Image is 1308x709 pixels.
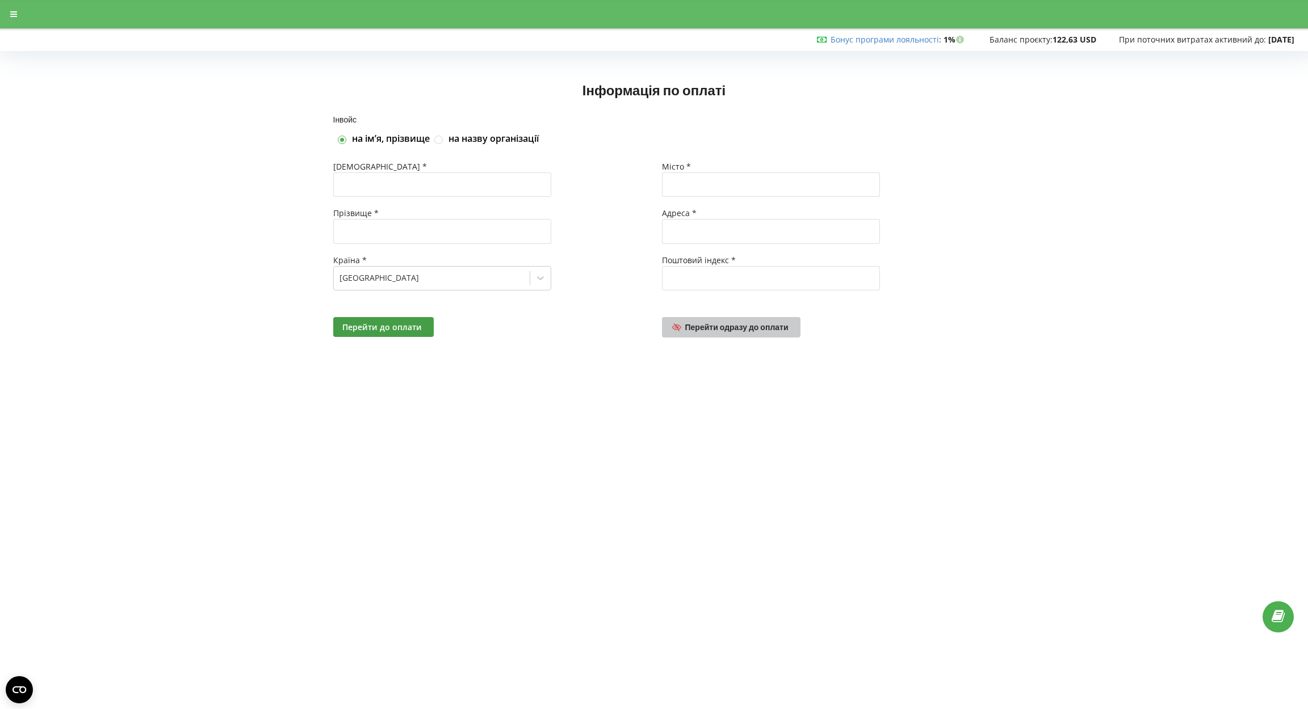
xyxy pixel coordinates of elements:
[342,322,422,332] span: Перейти до оплати
[1053,34,1096,45] strong: 122,63 USD
[333,317,434,337] button: Перейти до оплати
[662,255,736,265] span: Поштовий індекс *
[831,34,941,45] span: :
[990,34,1053,45] span: Баланс проєкту:
[662,208,697,218] span: Адреса *
[333,161,427,172] span: [DEMOGRAPHIC_DATA] *
[831,34,939,45] a: Бонус програми лояльності
[448,133,539,145] label: на назву організації
[352,133,430,145] label: на імʼя, прізвище
[1268,34,1294,45] strong: [DATE]
[333,255,367,265] span: Країна *
[6,676,33,703] button: Open CMP widget
[685,322,789,332] span: Перейти одразу до оплати
[1119,34,1266,45] span: При поточних витратах активний до:
[662,161,691,172] span: Місто *
[333,208,379,218] span: Прізвище *
[333,115,357,124] span: Інвойс
[662,317,800,337] a: Перейти одразу до оплати
[944,34,967,45] strong: 1%
[582,82,726,98] span: Інформація по оплаті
